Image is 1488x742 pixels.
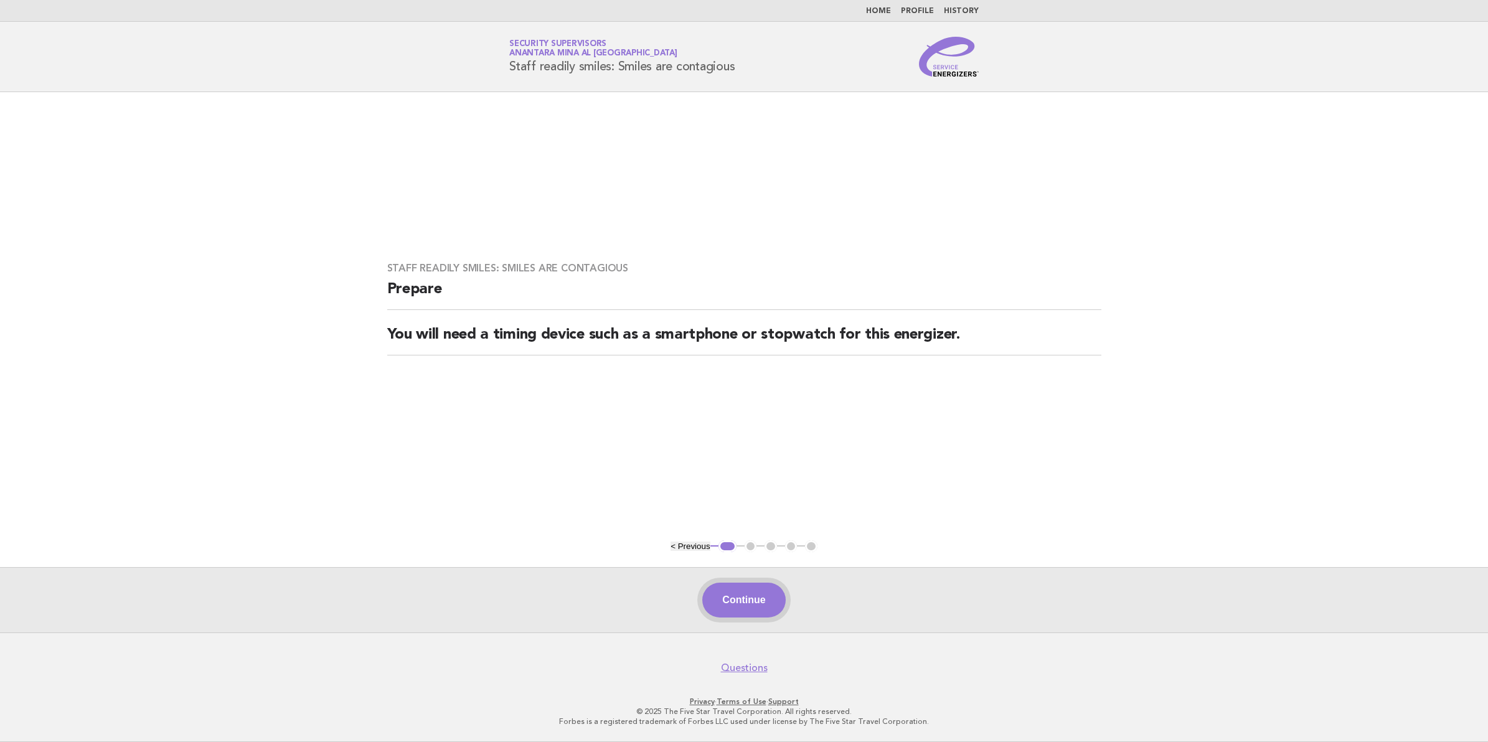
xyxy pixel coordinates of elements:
button: 1 [718,540,737,553]
a: Profile [901,7,934,15]
h1: Staff readily smiles: Smiles are contagious [509,40,735,73]
button: < Previous [671,542,710,551]
a: History [944,7,979,15]
span: Anantara Mina al [GEOGRAPHIC_DATA] [509,50,677,58]
button: Continue [702,583,785,618]
p: Forbes is a registered trademark of Forbes LLC used under license by The Five Star Travel Corpora... [363,716,1125,726]
a: Security SupervisorsAnantara Mina al [GEOGRAPHIC_DATA] [509,40,677,57]
h3: Staff readily smiles: Smiles are contagious [387,262,1101,275]
a: Privacy [690,697,715,706]
a: Questions [721,662,768,674]
h2: You will need a timing device such as a smartphone or stopwatch for this energizer. [387,325,1101,355]
p: © 2025 The Five Star Travel Corporation. All rights reserved. [363,707,1125,716]
img: Service Energizers [919,37,979,77]
a: Support [768,697,799,706]
p: · · [363,697,1125,707]
a: Terms of Use [717,697,766,706]
h2: Prepare [387,279,1101,310]
a: Home [866,7,891,15]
